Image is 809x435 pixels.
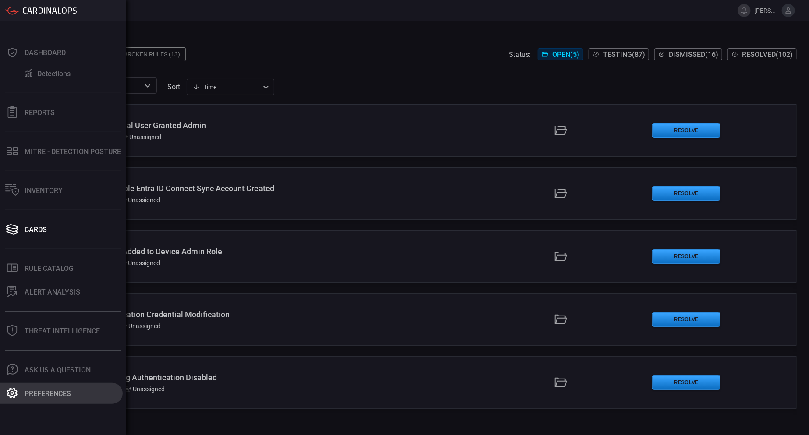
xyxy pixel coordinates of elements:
[193,83,260,91] div: Time
[124,386,165,393] div: Unassigned
[25,147,121,156] div: MITRE - Detection Posture
[25,366,91,374] div: Ask Us A Question
[25,327,100,335] div: Threat Intelligence
[538,48,583,60] button: Open(5)
[25,264,74,273] div: Rule Catalog
[120,260,160,267] div: Unassigned
[37,70,71,78] div: Detections
[742,50,793,59] span: Resolved ( 102 )
[589,48,649,60] button: Testing(87)
[509,50,531,59] span: Status:
[142,80,154,92] button: Open
[652,123,720,138] button: Resolve
[727,48,797,60] button: Resolved(102)
[652,375,720,390] button: Resolve
[65,121,326,130] div: Azure AD - External User Granted Admin
[25,49,66,57] div: Dashboard
[65,247,326,256] div: Azure AD - User Added to Device Admin Role
[65,184,326,193] div: Azure AD - Possible Entra ID Connect Sync Account Created
[65,310,326,319] div: Azure AD - Application Credential Modification
[118,47,186,61] div: Broken Rules (13)
[120,323,161,330] div: Unassigned
[603,50,645,59] span: Testing ( 87 )
[25,225,47,234] div: Cards
[652,186,720,201] button: Resolve
[25,186,63,195] div: Inventory
[121,133,162,140] div: Unassigned
[652,249,720,264] button: Resolve
[552,50,579,59] span: Open ( 5 )
[120,196,160,203] div: Unassigned
[754,7,778,14] span: [PERSON_NAME].[PERSON_NAME]
[25,389,71,398] div: Preferences
[65,373,326,382] div: Office 365 - Strong Authentication Disabled
[25,288,80,296] div: ALERT ANALYSIS
[167,83,180,91] label: sort
[652,312,720,327] button: Resolve
[654,48,722,60] button: Dismissed(16)
[25,109,55,117] div: Reports
[669,50,718,59] span: Dismissed ( 16 )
